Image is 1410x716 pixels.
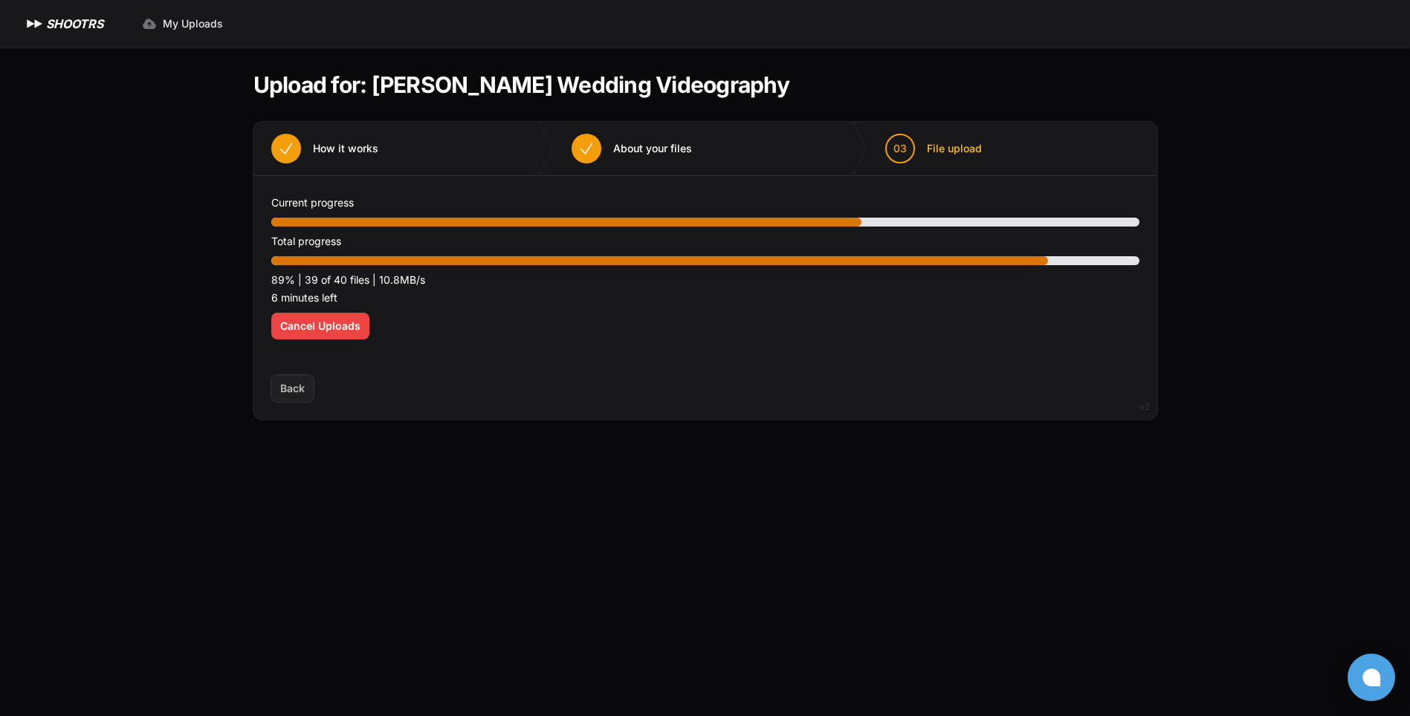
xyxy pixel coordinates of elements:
h1: SHOOTRS [46,15,103,33]
span: About your files [613,141,692,156]
span: 03 [893,141,907,156]
span: Cancel Uploads [280,319,360,333]
button: About your files [554,122,710,175]
a: SHOOTRS SHOOTRS [24,15,103,33]
a: My Uploads [133,10,232,37]
h1: Upload for: [PERSON_NAME] Wedding Videography [253,71,789,98]
button: How it works [253,122,396,175]
img: SHOOTRS [24,15,46,33]
span: My Uploads [163,16,223,31]
span: How it works [313,141,378,156]
p: Total progress [271,232,1139,250]
span: File upload [927,141,982,156]
div: v2 [1139,398,1150,416]
button: 03 File upload [867,122,1000,175]
button: Open chat window [1348,654,1395,701]
p: 89% | 39 of 40 files | 10.8MB/s [271,271,1139,289]
p: 6 minutes left [271,289,1139,307]
button: Cancel Uploads [271,313,369,339]
p: Current progress [271,194,1139,212]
